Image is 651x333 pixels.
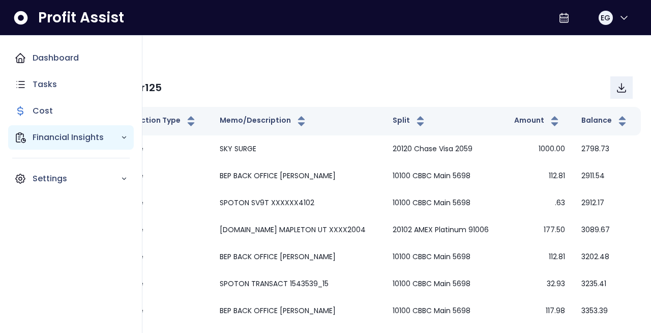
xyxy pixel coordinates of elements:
[573,135,641,162] td: 2798.73
[212,297,384,324] td: BEP BACK OFFICE [PERSON_NAME]
[384,135,506,162] td: 20120 Chase Visa 2059
[384,297,506,324] td: 10100 CBBC Main 5698
[573,189,641,216] td: 2912.17
[601,13,610,23] span: EG
[212,216,384,243] td: [DOMAIN_NAME] MAPLETON UT XXXX2004
[384,162,506,189] td: 10100 CBBC Main 5698
[573,162,641,189] td: 2911.54
[384,243,506,270] td: 10100 CBBC Main 5698
[506,216,573,243] td: 177.50
[514,115,561,127] button: Amount
[384,189,506,216] td: 10100 CBBC Main 5698
[506,243,573,270] td: 112.81
[106,297,212,324] td: Expense
[114,115,197,127] button: Transaction Type
[212,243,384,270] td: BEP BACK OFFICE [PERSON_NAME]
[393,115,427,127] button: Split
[506,270,573,297] td: 32.93
[33,131,121,144] p: Financial Insights
[220,115,308,127] button: Memo/Description
[506,162,573,189] td: 112.81
[106,135,212,162] td: Expense
[33,78,57,91] p: Tasks
[33,173,121,185] p: Settings
[384,270,506,297] td: 10100 CBBC Main 5698
[106,189,212,216] td: Expense
[106,270,212,297] td: Expense
[212,135,384,162] td: SKY SURGE
[212,270,384,297] td: SPOTON TRANSACT 1543539_15
[573,216,641,243] td: 3089.67
[106,216,212,243] td: Expense
[106,243,212,270] td: Expense
[506,297,573,324] td: 117.98
[581,115,629,127] button: Balance
[610,76,633,99] button: Download
[506,189,573,216] td: .63
[212,162,384,189] td: BEP BACK OFFICE [PERSON_NAME]
[33,52,79,64] p: Dashboard
[573,297,641,324] td: 3353.39
[506,135,573,162] td: 1000.00
[573,270,641,297] td: 3235.41
[38,9,124,27] span: Profit Assist
[33,105,53,117] p: Cost
[212,189,384,216] td: SPOTON SV9T XXXXXX4102
[384,216,506,243] td: 20102 AMEX Platinum 91006
[106,162,212,189] td: Expense
[573,243,641,270] td: 3202.48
